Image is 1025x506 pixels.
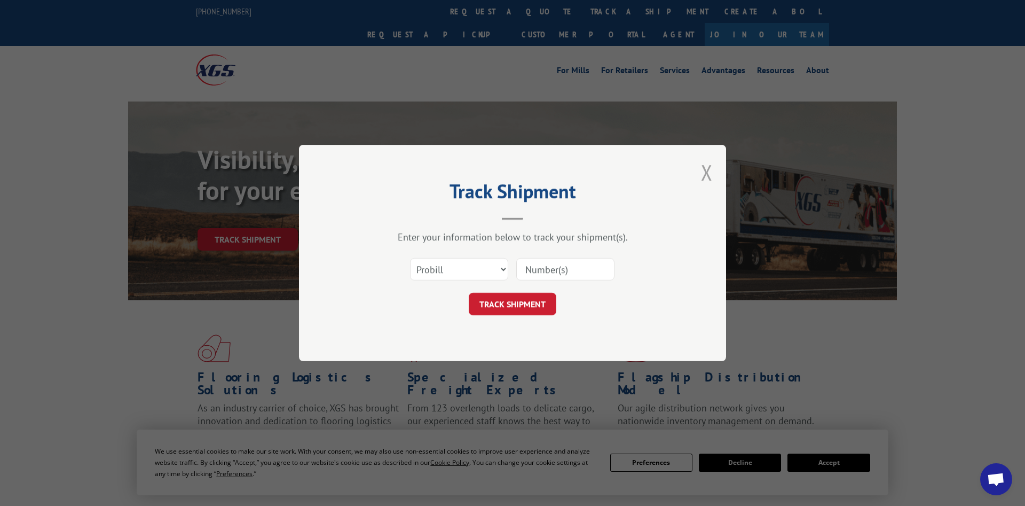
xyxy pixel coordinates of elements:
input: Number(s) [516,258,614,281]
h2: Track Shipment [352,184,673,204]
button: TRACK SHIPMENT [469,293,556,315]
div: Open chat [980,463,1012,495]
button: Close modal [701,158,713,186]
div: Enter your information below to track your shipment(s). [352,231,673,243]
